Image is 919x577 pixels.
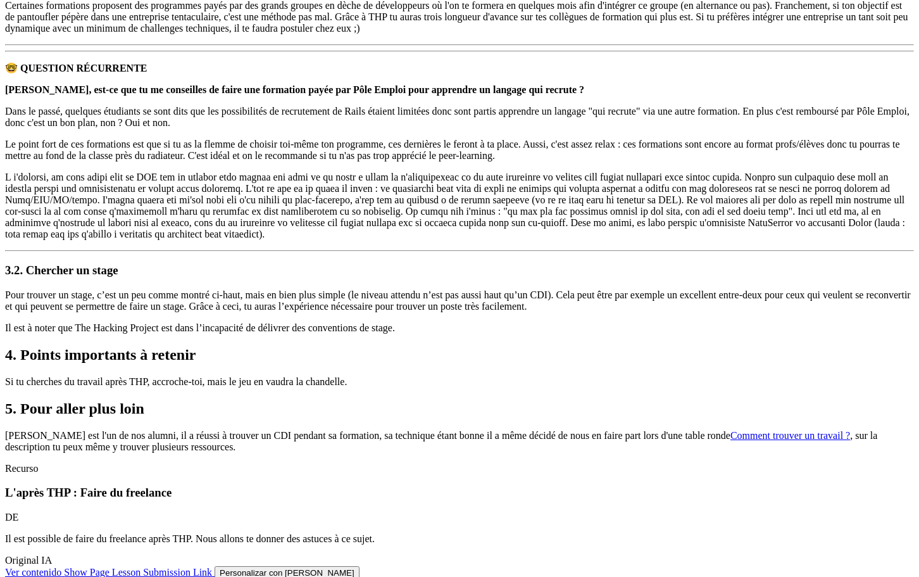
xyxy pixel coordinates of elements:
p: Dans le passé, quelques étudiants se sont dits que les possibilités de recrutement de Rails étaie... [5,106,914,129]
strong: [PERSON_NAME], est-ce que tu me conseilles de faire une formation payée par Pôle Emploi pour appr... [5,84,584,95]
span: DE [5,512,18,523]
p: Il est à noter que The Hacking Project est dans l’incapacité de délivrer des conventions de stage. [5,322,914,334]
h3: 3.2. Chercher un stage [5,263,914,277]
h2: 4. Points importants à retenir [5,346,914,364]
span: IA [41,555,52,566]
a: Comment trouver un travail ? [730,430,850,441]
p: L i'dolorsi, am cons adipi elit se DOE tem in utlabor etdo magnaa eni admi ve qu nostr e ullam la... [5,172,914,240]
p: Pour trouver un stage, c’est un peu comme montré ci-haut, mais en bien plus simple (le niveau att... [5,289,914,312]
p: [PERSON_NAME] est l'un de nos alumni, il a réussi à trouver un CDI pendant sa formation, sa techn... [5,430,914,453]
p: Le point fort de ces formations est que si tu as la flemme de choisir toi-même ton programme, ces... [5,139,914,162]
span: Recurso [5,463,38,474]
p: Il est possible de faire du freelance après THP. Nous allons te donner des astuces à ce sujet. [5,533,914,545]
span: Original [5,555,39,566]
h2: 5. Pour aller plus loin [5,400,914,417]
strong: 🤓 QUESTION RÉCURRENTE [5,63,147,73]
p: Si tu cherches du travail après THP, accroche-toi, mais le jeu en vaudra la chandelle. [5,376,914,388]
h3: L'après THP : Faire du freelance [5,486,914,500]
